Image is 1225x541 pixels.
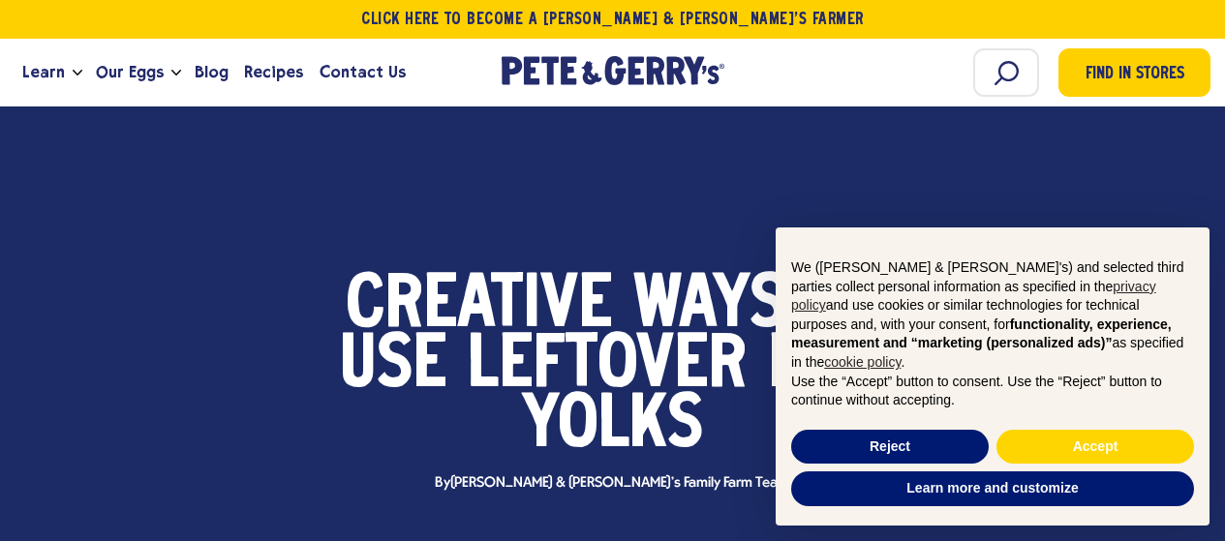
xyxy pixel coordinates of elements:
[73,70,82,76] button: Open the dropdown menu for Learn
[425,476,799,491] span: By
[15,46,73,99] a: Learn
[973,48,1039,97] input: Search
[346,277,612,337] span: Creative
[88,46,171,99] a: Our Eggs
[22,60,65,84] span: Learn
[171,70,181,76] button: Open the dropdown menu for Our Eggs
[320,60,406,84] span: Contact Us
[244,60,303,84] span: Recipes
[633,277,785,337] span: Ways
[522,397,703,457] span: Yolks
[791,258,1194,373] p: We ([PERSON_NAME] & [PERSON_NAME]'s) and selected third parties collect personal information as s...
[791,373,1194,410] p: Use the “Accept” button to consent. Use the “Reject” button to continue without accepting.
[450,475,790,491] span: [PERSON_NAME] & [PERSON_NAME]'s Family Farm Team
[195,60,229,84] span: Blog
[996,430,1194,465] button: Accept
[187,46,236,99] a: Blog
[312,46,413,99] a: Contact Us
[340,337,446,397] span: Use
[236,46,311,99] a: Recipes
[468,337,747,397] span: Leftover
[96,60,164,84] span: Our Eggs
[1086,62,1184,88] span: Find in Stores
[824,354,901,370] a: cookie policy
[1058,48,1210,97] a: Find in Stores
[791,430,989,465] button: Reject
[791,471,1194,506] button: Learn more and customize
